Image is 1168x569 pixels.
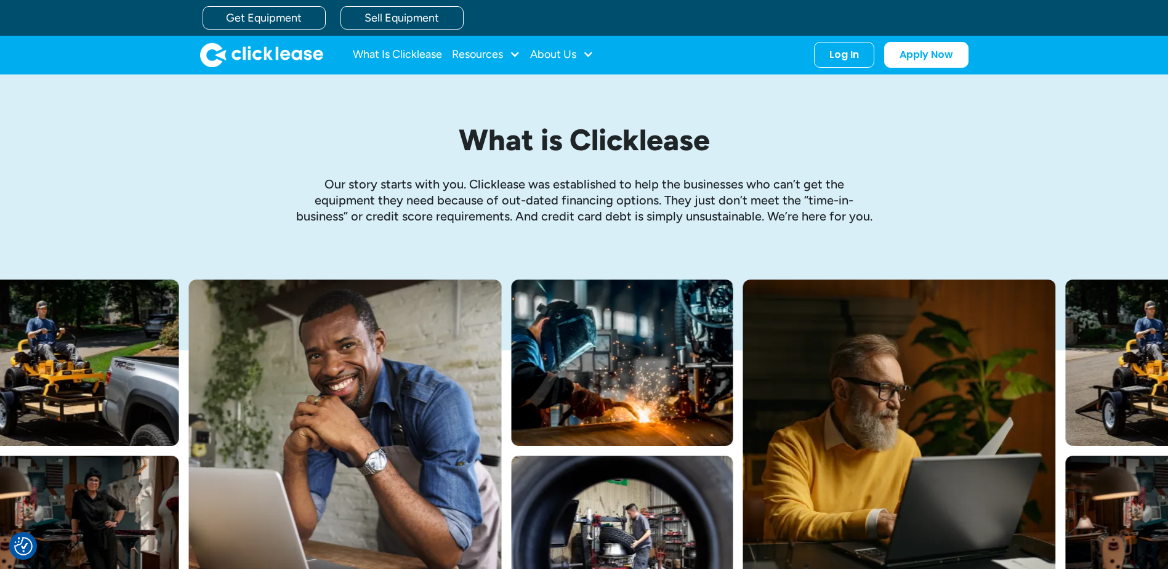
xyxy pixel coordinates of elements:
a: Sell Equipment [340,6,464,30]
div: Log In [829,49,859,61]
img: Clicklease logo [200,42,323,67]
img: A welder in a large mask working on a large pipe [511,280,733,446]
button: Consent Preferences [14,537,33,555]
a: home [200,42,323,67]
h1: What is Clicklease [295,124,874,156]
p: Our story starts with you. Clicklease was established to help the businesses who can’t get the eq... [295,176,874,224]
img: Revisit consent button [14,537,33,555]
a: Apply Now [884,42,969,68]
a: What Is Clicklease [353,42,442,67]
div: About Us [530,42,594,67]
div: Resources [452,42,520,67]
a: Get Equipment [203,6,326,30]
